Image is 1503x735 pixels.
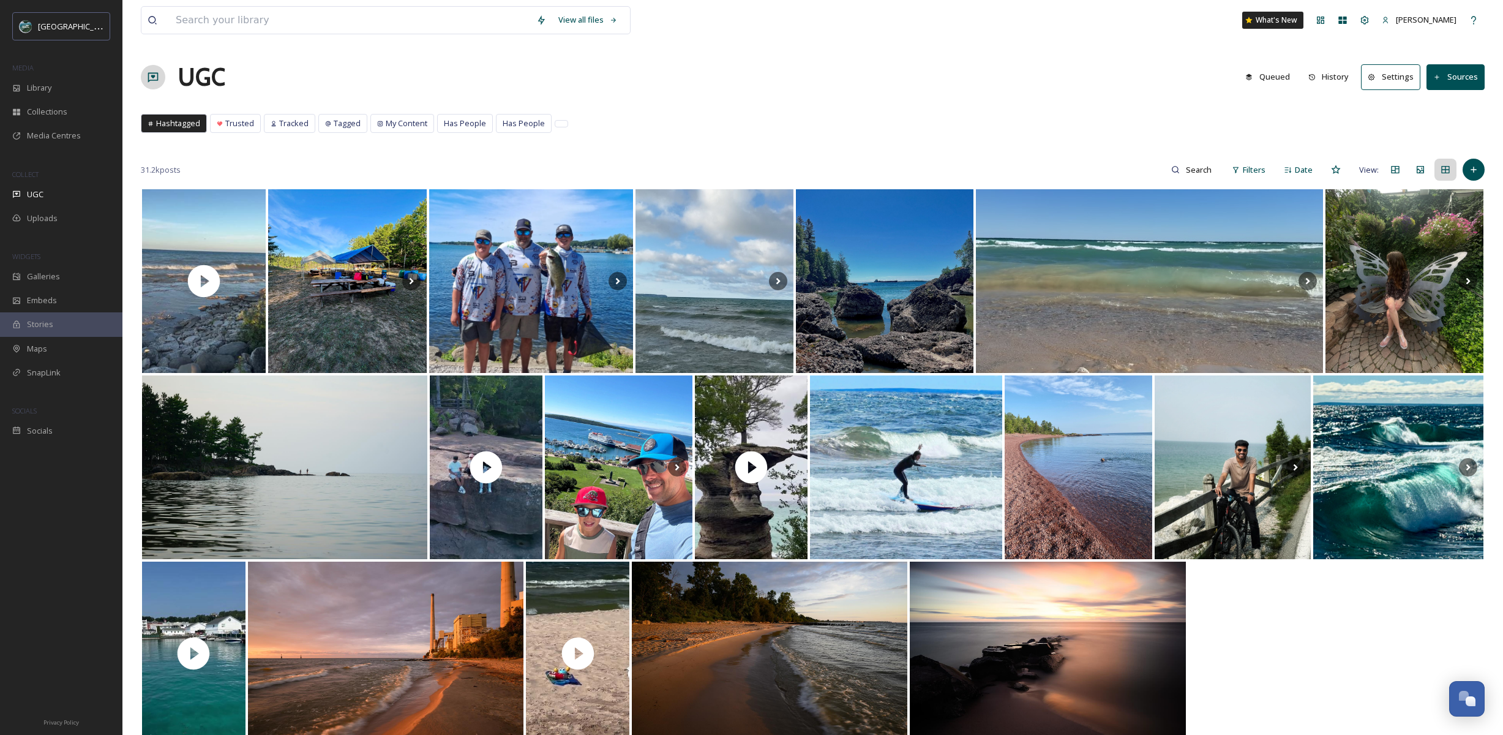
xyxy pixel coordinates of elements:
[142,189,266,373] img: thumbnail
[430,375,542,559] img: thumbnail
[810,375,1002,559] img: Turns out you CAN surf on a paddle board. Massive waves NOT recommended. 😆 #olddognewtricks #uppe...
[43,718,79,726] span: Privacy Policy
[1361,64,1420,89] button: Settings
[27,189,43,200] span: UGC
[1239,65,1296,89] button: Queued
[178,59,225,96] a: UGC
[141,164,181,176] span: 31.2k posts
[1005,375,1152,559] img: #copperharbor #upperpeninsulamichigan #thirdcoast #puremichigan
[552,8,624,32] a: View all files
[27,106,67,118] span: Collections
[12,170,39,179] span: COLLECT
[1325,189,1483,373] img: For the end of my Mackinac island summer 🩵🏝️ I hope I’ll see you again #seasonalworker #mackinaci...
[142,375,427,559] img: On the rocks 🌊 #northernmichigan #northernmichiganphotographer #northernmichiganphotography #cano...
[1449,681,1485,717] button: Open Chat
[545,375,692,559] img: Quick bros trip. ACTUAL fudgies for a day. Of course we worked airplanes into it too. Missing the...
[1376,8,1463,32] a: [PERSON_NAME]
[12,252,40,261] span: WIDGETS
[27,343,47,355] span: Maps
[1239,65,1302,89] a: Queued
[1243,164,1265,176] span: Filters
[444,118,486,129] span: Has People
[1396,14,1456,25] span: [PERSON_NAME]
[27,367,61,379] span: SnapLink
[1242,12,1303,29] a: What's New
[695,375,808,559] img: thumbnail
[976,189,1323,373] img: It was a most beautiful weekend on the island! #islandlife #northernmichigan #beaverislandmichiga...
[170,7,530,34] input: Search your library
[268,189,427,373] img: Carley Hobo and UP State Fair 🩷 the best farewell to a pretty spectacular summer! • • • #summerni...
[1361,64,1426,89] a: Settings
[225,118,254,129] span: Trusted
[1313,375,1483,559] img: Superiors mesmerizing colors when the sun hits it just right! #uptravel ,#lakesuperior ,#michigan...
[1295,164,1313,176] span: Date
[156,118,200,129] span: Hashtagged
[12,406,37,415] span: SOCIALS
[12,63,34,72] span: MEDIA
[1180,157,1220,182] input: Search
[38,20,157,32] span: [GEOGRAPHIC_DATA][US_STATE]
[279,118,309,129] span: Tracked
[386,118,427,129] span: My Content
[1302,65,1355,89] button: History
[27,425,53,437] span: Socials
[27,82,51,94] span: Library
[429,189,633,373] img: Finished up the Lake Charlevoix State Championship today with a fish to weigh! Not at all the fin...
[503,118,545,129] span: Has People
[27,130,81,141] span: Media Centres
[796,189,973,373] img: Hard bottoms ride better iykyk #greatlakes #freshcoast #sailing #youngcruisers #tartan34c #freigh...
[1359,164,1379,176] span: View:
[27,318,53,330] span: Stories
[27,213,58,224] span: Uploads
[20,20,32,32] img: uplogo-summer%20bg.jpg
[27,271,60,282] span: Galleries
[635,189,793,373] img: Just another lovely #weekend almost done 🤩🤩 #getoutside #freshair🍃 #nature #reading #hike #nature...
[1426,64,1485,89] button: Sources
[1302,65,1362,89] a: History
[43,714,79,729] a: Privacy Policy
[334,118,361,129] span: Tagged
[27,295,57,306] span: Embeds
[1155,375,1311,559] img: blue skies ☀️, bikes 🚲, and endless water 🌊💙 #MackinacIsland #IslandVibes #LakeViews #Bike#Outdoo...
